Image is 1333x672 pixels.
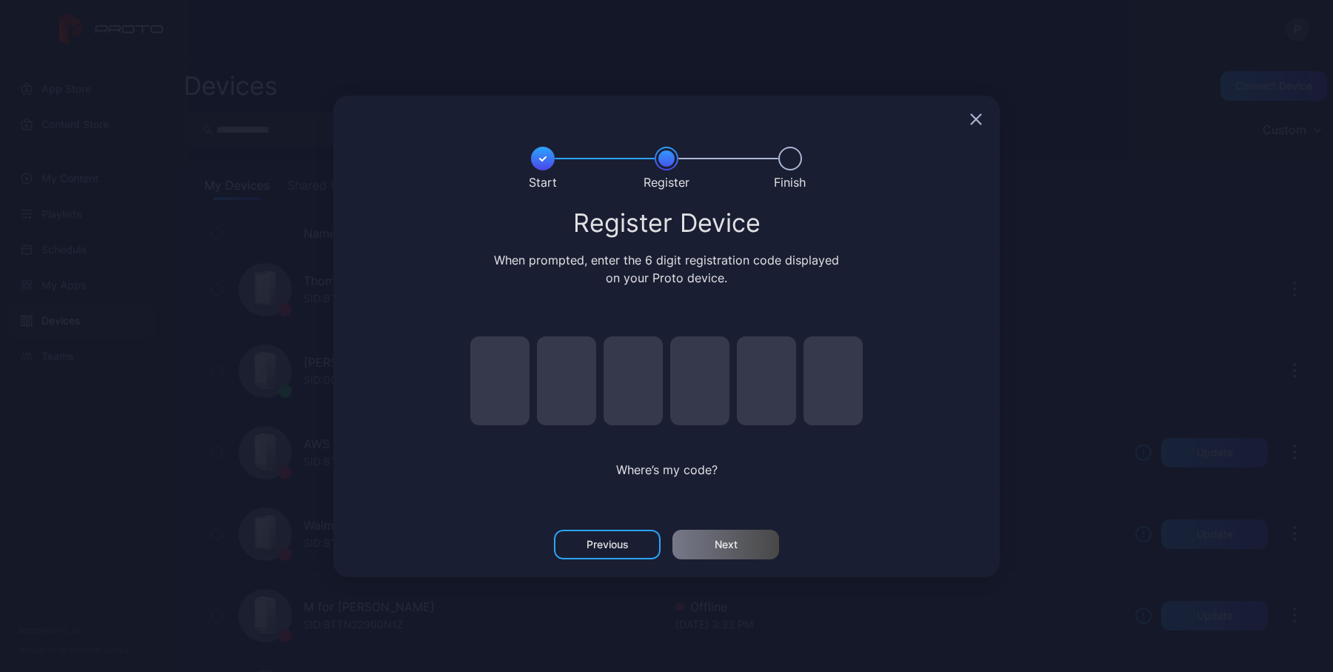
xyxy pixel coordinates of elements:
[587,539,629,550] div: Previous
[644,173,689,191] div: Register
[537,336,596,425] input: pin code 2 of 6
[774,173,806,191] div: Finish
[715,539,738,550] div: Next
[470,336,529,425] input: pin code 1 of 6
[672,530,779,559] button: Next
[529,173,557,191] div: Start
[604,336,663,425] input: pin code 3 of 6
[554,530,661,559] button: Previous
[804,336,863,425] input: pin code 6 of 6
[351,210,982,236] div: Register Device
[737,336,796,425] input: pin code 5 of 6
[491,251,843,287] div: When prompted, enter the 6 digit registration code displayed on your Proto device.
[616,462,718,477] span: Where’s my code?
[670,336,729,425] input: pin code 4 of 6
